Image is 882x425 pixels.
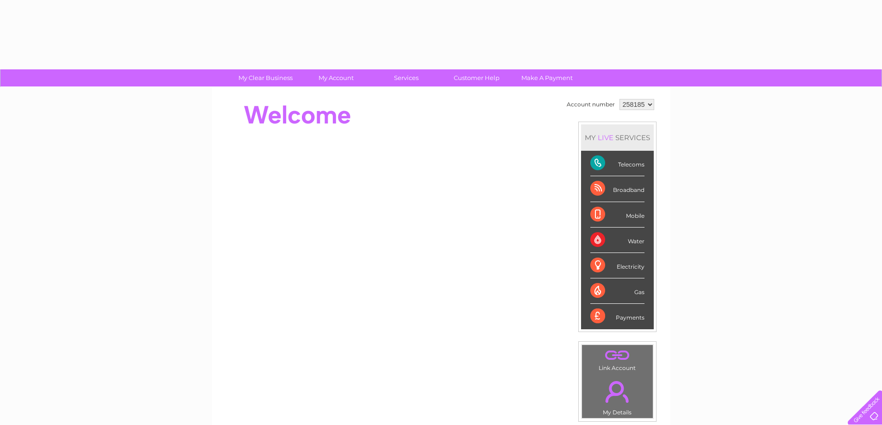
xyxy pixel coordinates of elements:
td: Account number [564,97,617,112]
a: My Clear Business [227,69,304,86]
div: Water [590,228,644,253]
div: Mobile [590,202,644,228]
a: My Account [298,69,374,86]
div: Electricity [590,253,644,278]
div: MY SERVICES [581,124,654,151]
a: . [584,376,651,408]
div: Gas [590,278,644,304]
a: Services [368,69,444,86]
div: Payments [590,304,644,329]
a: Customer Help [438,69,515,86]
a: . [584,347,651,363]
td: My Details [582,373,653,419]
a: Make A Payment [509,69,585,86]
td: Link Account [582,345,653,374]
div: LIVE [596,133,615,142]
div: Broadband [590,176,644,202]
div: Telecoms [590,151,644,176]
